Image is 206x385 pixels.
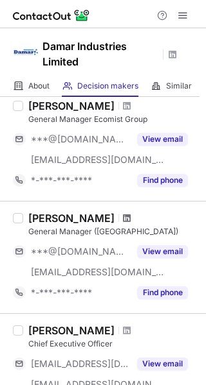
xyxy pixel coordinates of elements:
span: [EMAIL_ADDRESS][DOMAIN_NAME] [31,358,129,370]
span: Decision makers [77,81,138,91]
button: Reveal Button [137,245,188,258]
button: Reveal Button [137,174,188,187]
span: [EMAIL_ADDRESS][DOMAIN_NAME] [31,154,165,166]
span: ***@[DOMAIN_NAME] [31,246,129,257]
h1: Damar Industries Limited [42,38,158,69]
span: About [28,81,50,91]
span: ***@[DOMAIN_NAME] [31,133,129,145]
button: Reveal Button [137,357,188,370]
button: Reveal Button [137,133,188,146]
button: Reveal Button [137,286,188,299]
img: 3e266618c1653034334f751da9ffe95f [13,39,39,65]
img: ContactOut v5.3.10 [13,8,90,23]
span: [EMAIL_ADDRESS][DOMAIN_NAME] [31,266,165,278]
div: Chief Executive Officer [28,338,198,350]
div: General Manager Ecomist Group [28,114,198,125]
div: [PERSON_NAME] [28,212,115,225]
span: Similar [166,81,192,91]
div: [PERSON_NAME] [28,99,115,112]
div: General Manager ([GEOGRAPHIC_DATA]) [28,226,198,237]
div: [PERSON_NAME] [28,324,115,337]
